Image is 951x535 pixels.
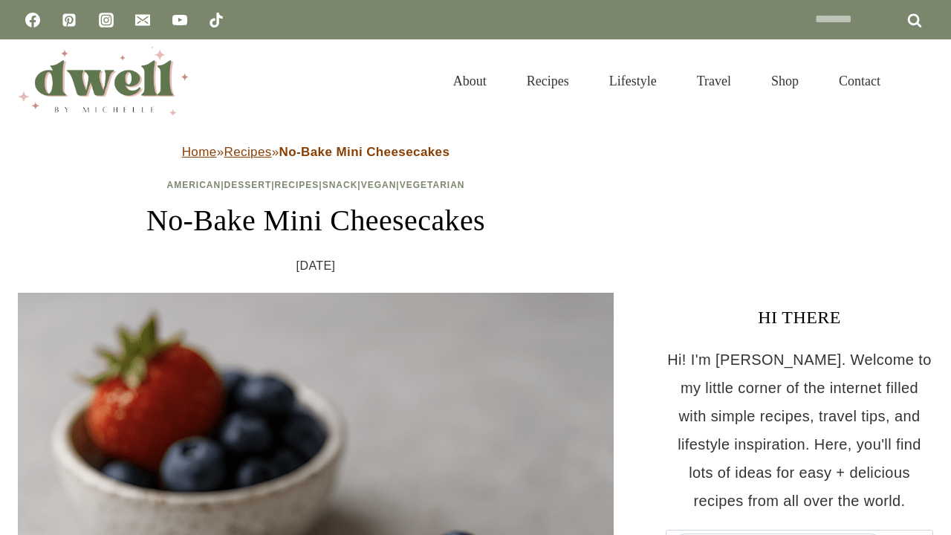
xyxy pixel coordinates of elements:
a: Recipes [507,55,589,107]
a: Shop [751,55,819,107]
a: TikTok [201,5,231,35]
a: YouTube [165,5,195,35]
a: Recipes [224,145,271,159]
strong: No-Bake Mini Cheesecakes [279,145,450,159]
time: [DATE] [296,255,336,277]
a: Facebook [18,5,48,35]
a: Travel [677,55,751,107]
a: Contact [819,55,900,107]
a: Email [128,5,158,35]
a: Recipes [275,180,319,190]
a: Snack [322,180,358,190]
a: Instagram [91,5,121,35]
h1: No-Bake Mini Cheesecakes [18,198,614,243]
button: View Search Form [908,68,933,94]
a: Lifestyle [589,55,677,107]
a: American [167,180,221,190]
a: Vegan [361,180,397,190]
p: Hi! I'm [PERSON_NAME]. Welcome to my little corner of the internet filled with simple recipes, tr... [666,346,933,515]
a: Pinterest [54,5,84,35]
a: Home [182,145,217,159]
span: | | | | | [167,180,465,190]
nav: Primary Navigation [433,55,900,107]
img: DWELL by michelle [18,47,189,115]
a: About [433,55,507,107]
span: » » [182,145,450,159]
a: Vegetarian [400,180,465,190]
a: Dessert [224,180,272,190]
h3: HI THERE [666,304,933,331]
